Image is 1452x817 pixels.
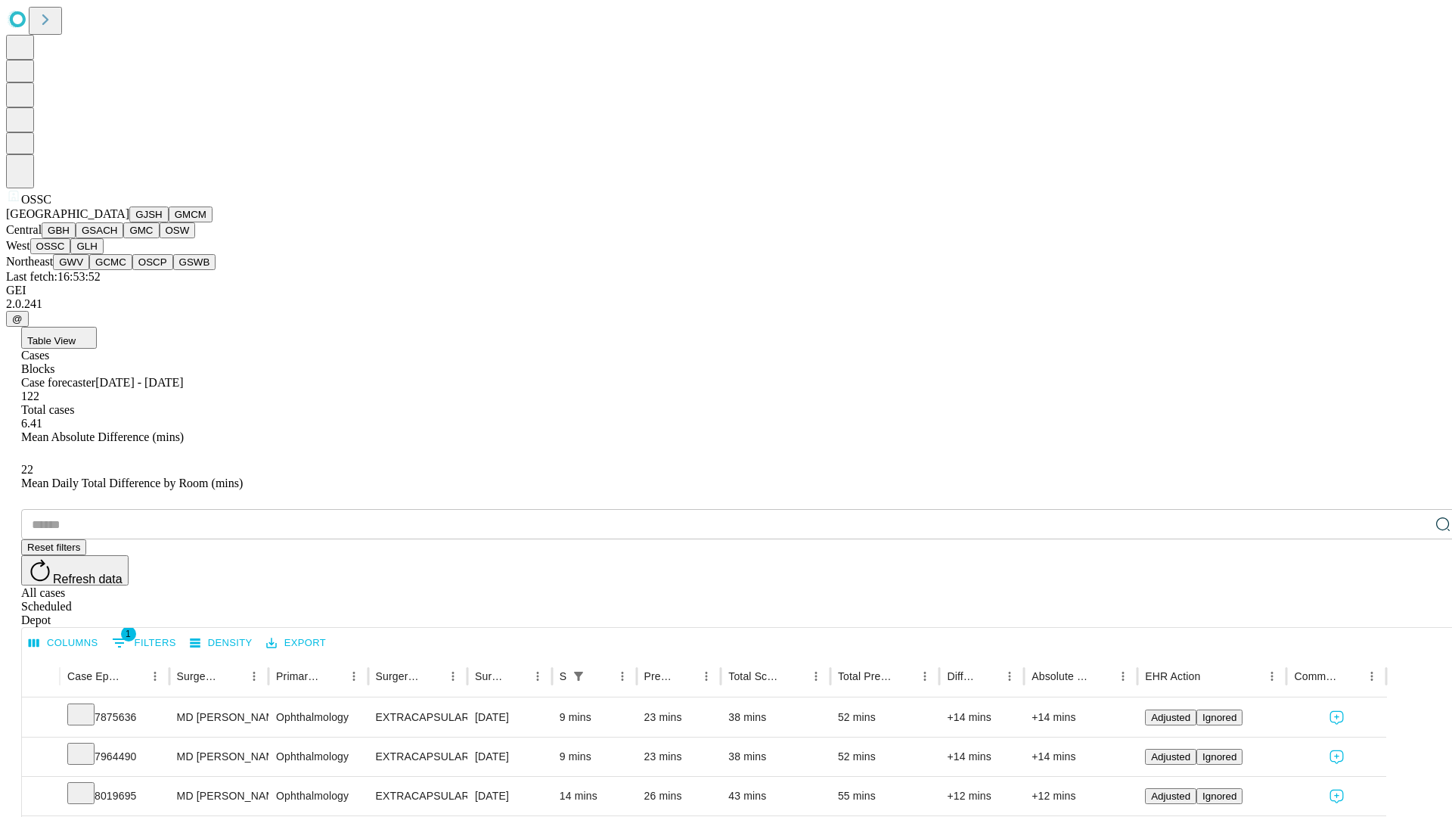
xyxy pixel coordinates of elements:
button: Ignored [1196,788,1243,804]
button: Select columns [25,632,102,655]
button: Menu [343,666,365,687]
button: GWV [53,254,89,270]
div: 43 mins [728,777,823,815]
span: Case forecaster [21,376,95,389]
span: [GEOGRAPHIC_DATA] [6,207,129,220]
button: Menu [999,666,1020,687]
div: [DATE] [475,698,544,737]
span: Central [6,223,42,236]
div: 1 active filter [568,666,589,687]
div: 9 mins [560,698,629,737]
div: MD [PERSON_NAME] [PERSON_NAME] Md [177,777,261,815]
div: MD [PERSON_NAME] [PERSON_NAME] Md [177,698,261,737]
span: Adjusted [1151,791,1190,802]
div: +14 mins [947,698,1016,737]
button: Table View [21,327,97,349]
div: 55 mins [838,777,932,815]
span: Ignored [1202,791,1236,802]
button: Sort [506,666,527,687]
button: GLH [70,238,103,254]
div: +14 mins [1032,738,1130,776]
div: Scheduled In Room Duration [560,670,566,682]
div: 7964490 [67,738,162,776]
div: GEI [6,284,1446,297]
div: Surgery Date [475,670,504,682]
button: Expand [29,744,52,771]
button: Refresh data [21,555,129,586]
button: OSCP [132,254,173,270]
button: GSWB [173,254,216,270]
div: 26 mins [644,777,714,815]
button: Menu [244,666,265,687]
span: Adjusted [1151,751,1190,763]
button: Sort [123,666,144,687]
span: 22 [21,463,33,476]
button: Ignored [1196,749,1243,765]
span: Last fetch: 16:53:52 [6,270,101,283]
button: Adjusted [1145,749,1196,765]
div: 23 mins [644,738,714,776]
div: Absolute Difference [1032,670,1090,682]
button: Sort [893,666,914,687]
div: Ophthalmology [276,698,360,737]
div: 14 mins [560,777,629,815]
div: Surgeon Name [177,670,221,682]
button: Sort [1091,666,1112,687]
span: Mean Daily Total Difference by Room (mins) [21,477,243,489]
div: [DATE] [475,777,544,815]
span: Reset filters [27,542,80,553]
div: 52 mins [838,698,932,737]
span: Ignored [1202,751,1236,763]
div: 38 mins [728,738,823,776]
div: 9 mins [560,738,629,776]
span: OSSC [21,193,51,206]
button: Menu [914,666,935,687]
div: 23 mins [644,698,714,737]
button: GMCM [169,207,213,222]
button: Sort [421,666,442,687]
div: +12 mins [947,777,1016,815]
div: Case Epic Id [67,670,122,682]
button: Menu [1112,666,1134,687]
div: Total Predicted Duration [838,670,892,682]
span: West [6,239,30,252]
div: MD [PERSON_NAME] [PERSON_NAME] Md [177,738,261,776]
div: 38 mins [728,698,823,737]
button: Sort [322,666,343,687]
button: Menu [1361,666,1382,687]
div: +14 mins [1032,698,1130,737]
div: Ophthalmology [276,738,360,776]
button: Reset filters [21,539,86,555]
div: Predicted In Room Duration [644,670,674,682]
button: GSACH [76,222,123,238]
div: [DATE] [475,738,544,776]
button: Sort [591,666,612,687]
span: 1 [121,626,136,641]
div: Primary Service [276,670,320,682]
span: Table View [27,335,76,346]
button: Expand [29,784,52,810]
div: +12 mins [1032,777,1130,815]
div: Ophthalmology [276,777,360,815]
span: Ignored [1202,712,1236,723]
button: Adjusted [1145,710,1196,725]
button: Export [262,632,330,655]
button: OSSC [30,238,71,254]
button: Ignored [1196,710,1243,725]
div: 8019695 [67,777,162,815]
button: Sort [675,666,696,687]
button: Expand [29,705,52,732]
button: Menu [442,666,464,687]
div: EXTRACAPSULAR CATARACT REMOVAL WITH [MEDICAL_DATA] [376,777,460,815]
button: Show filters [568,666,589,687]
button: OSW [160,222,196,238]
button: Sort [1202,666,1223,687]
span: Refresh data [53,573,123,586]
button: Sort [784,666,805,687]
span: 122 [21,390,39,402]
button: Menu [805,666,827,687]
div: +14 mins [947,738,1016,776]
span: @ [12,313,23,325]
button: Density [186,632,256,655]
div: Surgery Name [376,670,420,682]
